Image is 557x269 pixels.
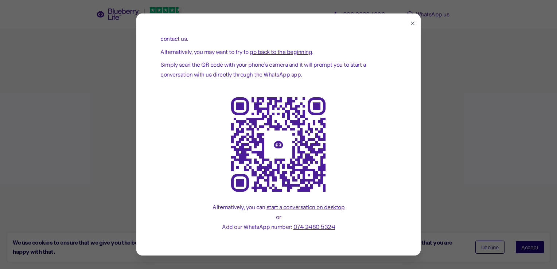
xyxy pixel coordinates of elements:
[160,25,397,42] span: Unfortunately, we cannot offer you cover. - Please try again later. If the problem persists, plea...
[250,48,312,55] span: go back to the beginning
[276,213,281,221] span: or
[250,48,312,56] a: go back to the beginning
[293,223,335,231] a: 074 2480 5324
[312,48,313,55] span: .
[160,48,249,55] span: Alternatively, you may want to try to
[160,61,366,78] span: Simply scan the QR code with your phone’s camera and it will prompt you to start a conversation w...
[213,203,266,211] span: Alternatively, you can
[266,203,345,211] span: start a conversation on desktop
[266,203,345,211] a: start a conversation on desktop
[222,223,293,230] span: Add our WhatsApp number:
